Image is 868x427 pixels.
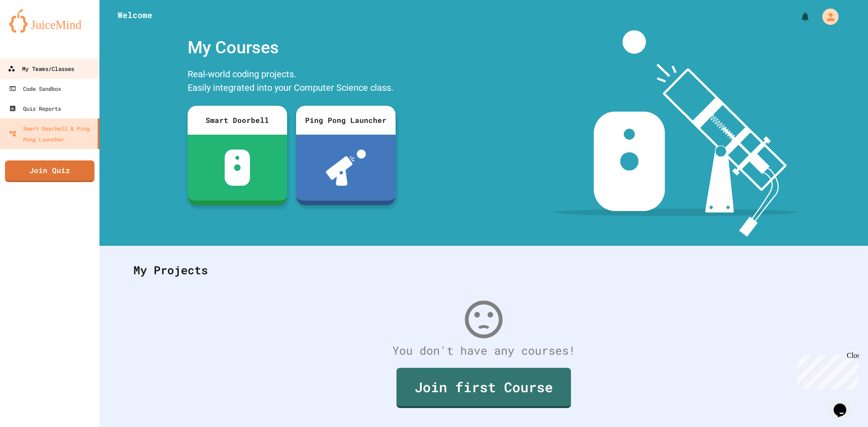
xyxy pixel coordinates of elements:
img: ppl-with-ball.png [326,150,366,186]
iframe: chat widget [793,352,859,390]
div: Quiz Reports [9,103,61,114]
div: Real-world coding projects. Easily integrated into your Computer Science class. [183,65,400,99]
a: Join Quiz [5,160,94,182]
div: My Account [813,6,841,27]
div: You don't have any courses! [124,342,843,359]
div: Ping Pong Launcher [296,106,396,135]
div: My Projects [124,253,843,288]
div: Smart Doorbell [188,106,287,135]
a: Join first Course [396,368,571,408]
iframe: chat widget [830,391,859,418]
div: My Notifications [783,9,813,24]
div: Smart Doorbell & Ping Pong Launcher [9,123,94,145]
div: Chat with us now!Close [4,4,62,57]
img: banner-image-my-projects.png [555,30,797,237]
img: logo-orange.svg [9,9,90,33]
img: sdb-white.svg [225,150,250,186]
div: My Teams/Classes [8,63,74,75]
div: My Courses [183,30,400,65]
div: Code Sandbox [9,83,61,94]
